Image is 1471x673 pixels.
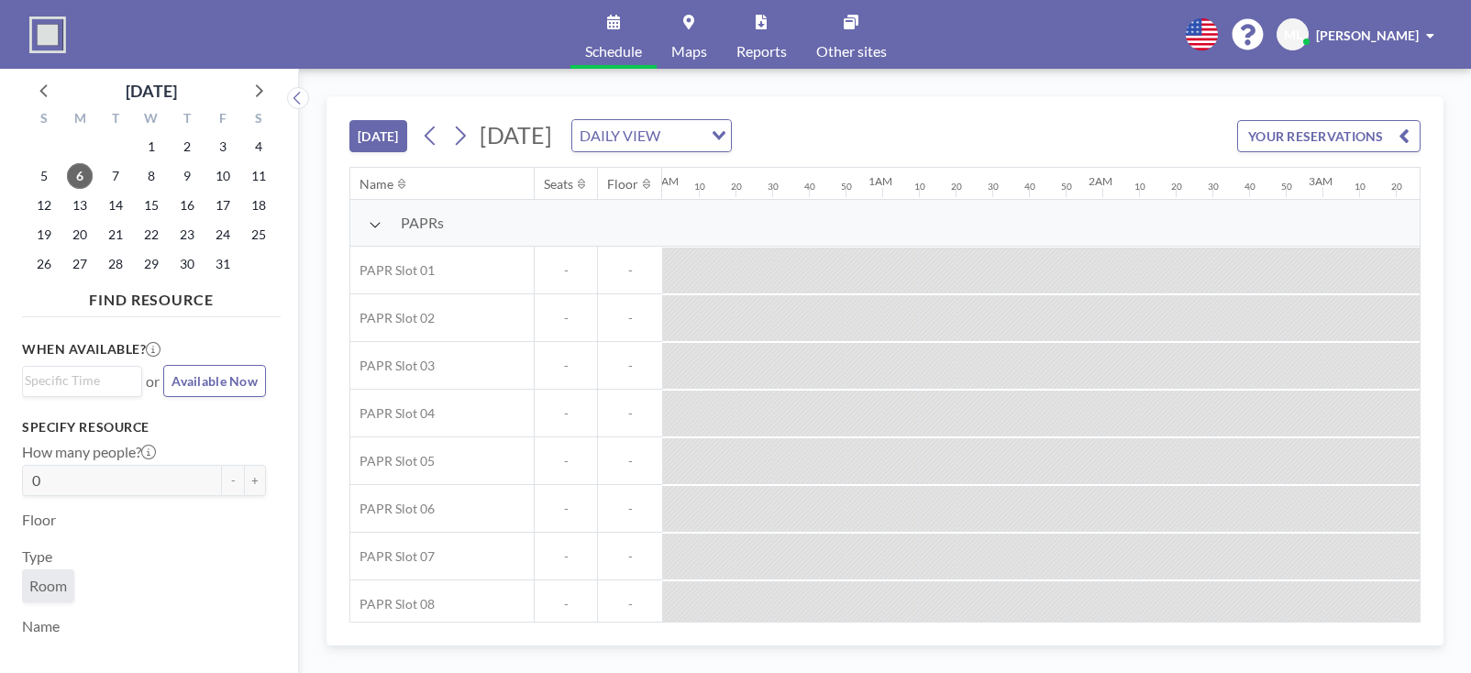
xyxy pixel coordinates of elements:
img: organization-logo [29,17,66,53]
span: [PERSON_NAME] [1316,28,1419,43]
div: Search for option [23,367,141,394]
div: 1AM [868,174,892,188]
div: 10 [694,181,705,193]
div: T [98,108,134,132]
div: 30 [988,181,999,193]
span: - [535,405,597,422]
span: Available Now [171,373,258,389]
span: [DATE] [480,121,552,149]
h4: FIND RESOURCE [22,283,281,309]
span: Monday, October 6, 2025 [67,163,93,189]
span: Tuesday, October 14, 2025 [103,193,128,218]
span: Other sites [816,44,887,59]
div: 12AM [648,174,679,188]
span: Thursday, October 23, 2025 [174,222,200,248]
div: 10 [1134,181,1145,193]
span: Saturday, October 4, 2025 [246,134,271,160]
span: Maps [671,44,707,59]
div: 40 [1024,181,1035,193]
span: - [535,310,597,326]
span: Friday, October 31, 2025 [210,251,236,277]
span: Room [29,577,67,594]
span: - [598,501,662,517]
div: 30 [1208,181,1219,193]
span: - [598,405,662,422]
div: 30 [768,181,779,193]
div: Floor [607,176,638,193]
div: 50 [1281,181,1292,193]
span: Wednesday, October 29, 2025 [138,251,164,277]
span: Wednesday, October 15, 2025 [138,193,164,218]
span: PAPR Slot 04 [350,405,435,422]
span: PAPRs [401,214,444,232]
span: Thursday, October 2, 2025 [174,134,200,160]
span: Thursday, October 16, 2025 [174,193,200,218]
span: Reports [736,44,787,59]
div: 20 [951,181,962,193]
span: Saturday, October 18, 2025 [246,193,271,218]
div: 2AM [1089,174,1112,188]
div: 50 [841,181,852,193]
span: - [598,548,662,565]
label: Type [22,547,52,566]
span: Monday, October 27, 2025 [67,251,93,277]
span: Friday, October 24, 2025 [210,222,236,248]
div: W [134,108,170,132]
div: Search for option [572,120,731,151]
button: Available Now [163,365,266,397]
div: 20 [1391,181,1402,193]
span: Sunday, October 19, 2025 [31,222,57,248]
div: F [205,108,240,132]
span: PAPR Slot 07 [350,548,435,565]
span: PAPR Slot 01 [350,262,435,279]
input: Search for option [666,124,701,148]
div: 50 [1061,181,1072,193]
div: Name [359,176,393,193]
span: ML [1284,27,1302,43]
span: Thursday, October 30, 2025 [174,251,200,277]
span: PAPR Slot 05 [350,453,435,469]
span: - [598,262,662,279]
span: Sunday, October 26, 2025 [31,251,57,277]
button: [DATE] [349,120,407,152]
span: Thursday, October 9, 2025 [174,163,200,189]
div: 40 [1244,181,1255,193]
span: or [146,372,160,391]
span: Tuesday, October 28, 2025 [103,251,128,277]
span: Saturday, October 25, 2025 [246,222,271,248]
div: Seats [544,176,573,193]
span: - [535,548,597,565]
span: - [598,358,662,374]
span: Wednesday, October 22, 2025 [138,222,164,248]
span: Wednesday, October 8, 2025 [138,163,164,189]
label: How many people? [22,443,156,461]
span: Tuesday, October 7, 2025 [103,163,128,189]
span: PAPR Slot 03 [350,358,435,374]
div: T [169,108,205,132]
button: + [244,465,266,496]
span: - [535,358,597,374]
label: Floor [22,511,56,529]
div: [DATE] [126,78,177,104]
span: Friday, October 10, 2025 [210,163,236,189]
div: S [240,108,276,132]
span: Friday, October 3, 2025 [210,134,236,160]
span: Tuesday, October 21, 2025 [103,222,128,248]
div: M [62,108,98,132]
span: Sunday, October 12, 2025 [31,193,57,218]
span: - [535,262,597,279]
span: PAPR Slot 02 [350,310,435,326]
button: - [222,465,244,496]
div: 10 [1355,181,1366,193]
span: Sunday, October 5, 2025 [31,163,57,189]
div: 40 [804,181,815,193]
div: 10 [914,181,925,193]
span: - [535,453,597,469]
span: - [598,453,662,469]
span: PAPR Slot 08 [350,596,435,612]
span: - [535,501,597,517]
span: Schedule [585,44,642,59]
div: 20 [731,181,742,193]
span: Saturday, October 11, 2025 [246,163,271,189]
button: YOUR RESERVATIONS [1237,120,1421,152]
